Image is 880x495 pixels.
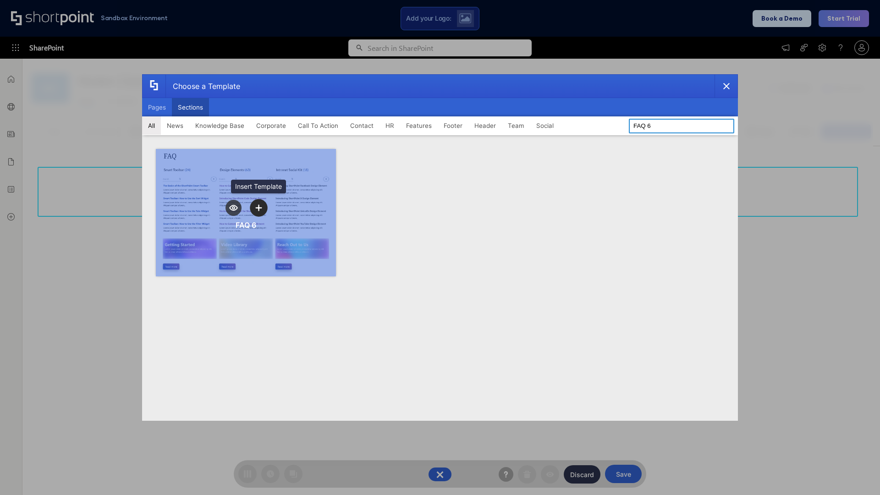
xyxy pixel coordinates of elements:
button: Footer [438,116,468,135]
button: Team [502,116,530,135]
input: Search [629,119,734,133]
button: Features [400,116,438,135]
div: FAQ 6 [236,220,256,230]
div: template selector [142,74,738,421]
div: Choose a Template [165,75,240,98]
button: Corporate [250,116,292,135]
button: HR [379,116,400,135]
button: All [142,116,161,135]
button: News [161,116,189,135]
button: Pages [142,98,172,116]
button: Social [530,116,560,135]
button: Call To Action [292,116,344,135]
button: Knowledge Base [189,116,250,135]
button: Contact [344,116,379,135]
button: Header [468,116,502,135]
iframe: Chat Widget [715,389,880,495]
button: Sections [172,98,209,116]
